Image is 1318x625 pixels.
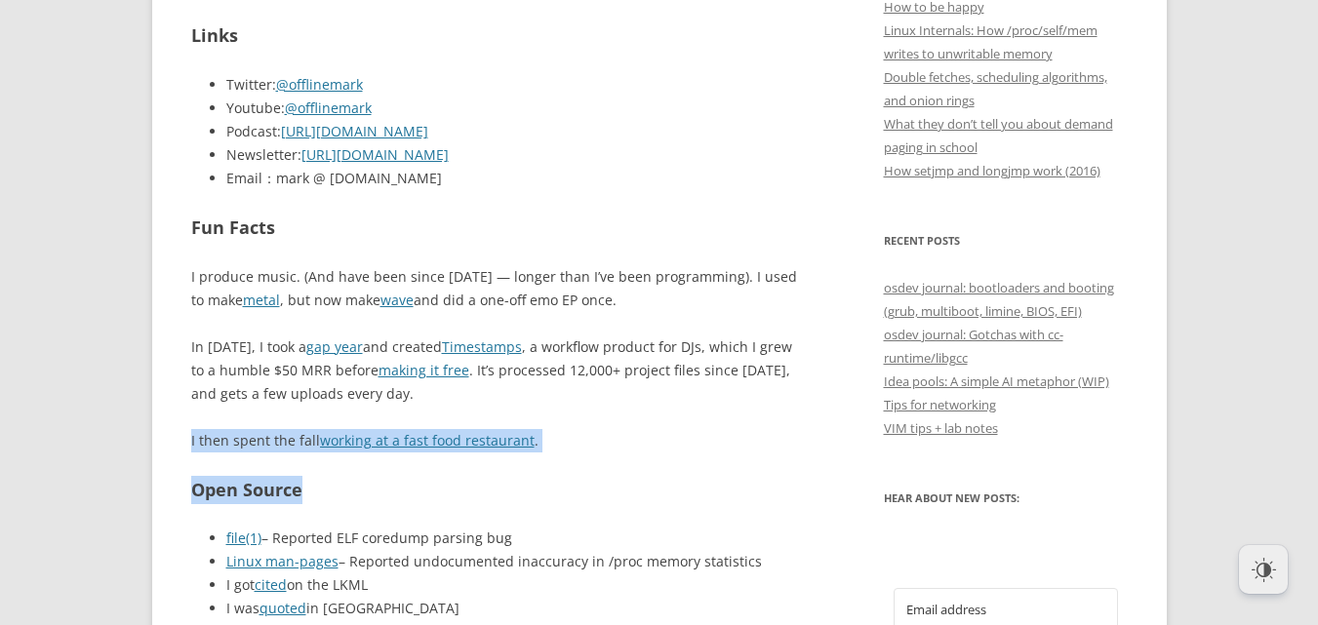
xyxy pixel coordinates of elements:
[226,167,801,190] li: Email：mark @ [DOMAIN_NAME]
[226,597,801,620] li: I was in [GEOGRAPHIC_DATA]
[884,21,1098,62] a: Linux Internals: How /proc/self/mem writes to unwritable memory
[285,98,372,117] a: @offlinemark
[884,419,998,437] a: VIM tips + lab notes
[191,265,801,312] p: I produce music. (And have been since [DATE] — longer than I’ve been programming). I used to make...
[226,573,801,597] li: I got on the LKML
[191,429,801,452] p: I then spent the fall .
[226,528,261,547] a: file(1)
[884,229,1128,253] h3: Recent Posts
[320,431,535,449] a: working at a fast food restaurant
[243,291,280,309] a: metal
[306,337,363,356] a: gap year
[884,326,1063,367] a: osdev journal: Gotchas with cc-runtime/libgcc
[226,143,801,167] li: Newsletter:
[226,550,801,573] li: – Reported undocumented inaccuracy in /proc memory statistics
[380,291,414,309] a: wave
[226,527,801,550] li: – Reported ELF coredump parsing bug
[255,575,287,594] a: cited
[226,73,801,97] li: Twitter:
[884,487,1128,510] h3: Hear about new posts:
[884,68,1107,109] a: Double fetches, scheduling algorithms, and onion rings
[276,75,363,94] a: @offlinemark
[301,145,449,164] a: [URL][DOMAIN_NAME]
[226,120,801,143] li: Podcast:
[379,361,469,379] a: making it free
[226,552,339,570] a: Linux man-pages
[226,97,801,120] li: Youtube:
[884,372,1109,390] a: Idea pools: A simple AI metaphor (WIP)
[191,214,801,242] h2: Fun Facts
[884,162,1100,179] a: How setjmp and longjmp work (2016)
[260,599,306,617] a: quoted
[442,337,522,356] a: Timestamps
[191,21,801,50] h2: Links
[191,476,801,504] h2: Open Source
[191,335,801,406] p: In [DATE], I took a and created , a workflow product for DJs, which I grew to a humble $50 MRR be...
[884,115,1113,156] a: What they don’t tell you about demand paging in school
[884,396,996,413] a: Tips for networking
[281,122,428,140] a: [URL][DOMAIN_NAME]
[884,279,1114,320] a: osdev journal: bootloaders and booting (grub, multiboot, limine, BIOS, EFI)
